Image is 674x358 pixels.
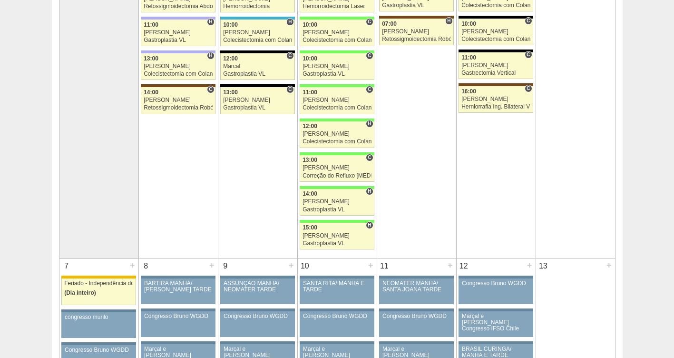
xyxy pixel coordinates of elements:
a: Marçal e [PERSON_NAME] Congresso IFSO Chile [459,311,533,337]
div: 12 [457,259,471,273]
div: + [367,259,375,271]
div: Colecistectomia com Colangiografia VL [461,36,530,42]
a: H 15:00 [PERSON_NAME] Gastroplastia VL [300,223,374,249]
div: Key: Brasil [300,17,374,20]
div: Colecistectomia com Colangiografia VL [303,139,371,145]
span: 14:00 [144,89,158,96]
div: Congresso Bruno WGDD [144,313,212,319]
a: C 16:00 [PERSON_NAME] Herniorrafia Ing. Bilateral VL [459,86,533,113]
span: Consultório [286,52,293,60]
a: Congresso Bruno WGDD [459,278,533,304]
div: Colecistectomia com Colangiografia VL [303,37,371,43]
div: [PERSON_NAME] [461,62,530,69]
a: Congresso Bruno WGDD [220,311,294,337]
div: Key: Aviso [459,276,533,278]
a: H 12:00 [PERSON_NAME] Colecistectomia com Colangiografia VL [300,121,374,148]
a: Congresso Bruno WGDD [379,311,453,337]
div: Key: Aviso [141,276,215,278]
div: 8 [139,259,154,273]
div: Gastroplastia VL [303,71,371,77]
div: Correção do Refluxo [MEDICAL_DATA] esofágico Robótico [303,173,371,179]
div: Key: Blanc [459,16,533,19]
div: Gastroplastia VL [382,2,451,9]
div: Key: Santa Joana [379,16,453,19]
a: BARTIRA MANHÃ/ [PERSON_NAME] TARDE [141,278,215,304]
span: Hospital [445,17,452,25]
a: C 10:00 [PERSON_NAME] Colecistectomia com Colangiografia VL [300,20,374,46]
div: Key: Blanc [220,50,294,53]
div: + [446,259,454,271]
a: C 11:00 [PERSON_NAME] Colecistectomia com Colangiografia VL [300,87,374,114]
div: Key: Aviso [61,342,136,345]
a: NEOMATER MANHÃ/ SANTA JOANA TARDE [379,278,453,304]
span: Consultório [366,86,373,93]
a: SANTA RITA/ MANHÃ E TARDE [300,278,374,304]
span: Hospital [366,221,373,229]
div: Key: Brasil [300,84,374,87]
div: + [605,259,613,271]
div: Congresso Bruno WGDD [224,313,292,319]
span: Consultório [525,85,532,92]
div: 10 [298,259,313,273]
div: Key: Brasil [300,186,374,189]
span: 07:00 [382,20,397,27]
div: [PERSON_NAME] [223,97,292,103]
div: Key: Brasil [300,220,374,223]
div: Key: Aviso [220,308,294,311]
span: Consultório [525,17,532,25]
span: 10:00 [303,21,317,28]
a: Congresso Bruno WGDD [300,311,374,337]
div: 11 [377,259,392,273]
span: 10:00 [461,20,476,27]
span: 16:00 [461,88,476,95]
div: [PERSON_NAME] [144,30,213,36]
div: Gastroplastia VL [144,37,213,43]
span: Consultório [366,52,373,60]
div: + [128,259,137,271]
a: Feriado - Independência do [GEOGRAPHIC_DATA] (Dia inteiro) [61,278,136,305]
a: C 13:00 [PERSON_NAME] Correção do Refluxo [MEDICAL_DATA] esofágico Robótico [300,155,374,182]
a: C 10:00 [PERSON_NAME] Colecistectomia com Colangiografia VL [459,19,533,45]
span: 11:00 [303,89,317,96]
span: Hospital [366,188,373,195]
div: Colecistectomia com Colangiografia VL [223,37,292,43]
div: Key: Brasil [300,152,374,155]
span: (Dia inteiro) [64,289,96,296]
div: Key: Santa Joana [141,84,215,87]
div: Key: Aviso [379,276,453,278]
div: Key: Blanc [220,84,294,87]
a: C 12:00 Marcal Gastroplastia VL [220,53,294,80]
span: 11:00 [144,21,158,28]
div: Key: Aviso [61,309,136,312]
span: 13:00 [144,55,158,62]
a: congresso murilo [61,312,136,338]
a: H 13:00 [PERSON_NAME] Colecistectomia com Colangiografia VL [141,53,215,80]
div: NEOMATER MANHÃ/ SANTA JOANA TARDE [382,280,450,293]
span: Consultório [366,154,373,161]
div: Colecistectomia com Colangiografia VL [303,105,371,111]
div: [PERSON_NAME] [461,29,530,35]
div: Hemorroidectomia [223,3,292,10]
span: 14:00 [303,190,317,197]
div: Retossigmoidectomia Abdominal VL [144,3,213,10]
a: C 11:00 [PERSON_NAME] Gastrectomia Vertical [459,52,533,79]
span: 13:00 [303,157,317,163]
div: [PERSON_NAME] [461,96,530,102]
div: + [287,259,295,271]
div: Congresso Bruno WGDD [303,313,371,319]
div: [PERSON_NAME] [382,29,451,35]
span: 15:00 [303,224,317,231]
div: Congresso Bruno WGDD [462,280,530,287]
div: Gastroplastia VL [303,240,371,247]
div: Colecistectomia com Colangiografia VL [144,71,213,77]
div: Key: Santa Joana [459,83,533,86]
span: 12:00 [223,55,238,62]
span: 10:00 [303,55,317,62]
a: ASSUNÇÃO MANHÃ/ NEOMATER TARDE [220,278,294,304]
div: [PERSON_NAME] [303,30,371,36]
span: 12:00 [303,123,317,129]
div: Key: Aviso [141,308,215,311]
div: [PERSON_NAME] [303,199,371,205]
div: BARTIRA MANHÃ/ [PERSON_NAME] TARDE [144,280,212,293]
div: Herniorrafia Ing. Bilateral VL [461,104,530,110]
